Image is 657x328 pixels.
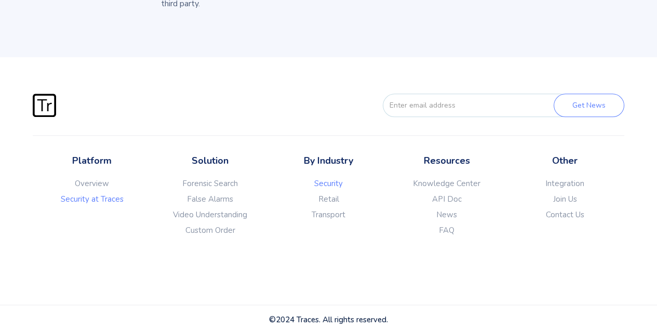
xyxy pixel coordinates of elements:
a: Contact Us [506,209,624,220]
input: Enter email address [383,94,572,117]
a: Forensic Search [151,178,270,189]
p: Resources [387,154,506,168]
input: Get News [554,94,624,117]
a: Custom Order [151,225,270,235]
a: Transport [270,209,388,220]
a: FAQ [387,225,506,235]
p: Platform [33,154,151,168]
a: Integration [506,178,624,189]
a: Knowledge Center [387,178,506,189]
a: Security [270,178,388,189]
p: Other [506,154,624,168]
a: Overview [33,178,151,189]
a: Retail [270,194,388,204]
a: False Alarms [151,194,270,204]
img: Traces Logo [33,94,56,117]
p: By Industry [270,154,388,168]
form: FORM-EMAIL-FOOTER [365,94,624,117]
p: Solution [151,154,270,168]
div: ©2024 Traces. All rights reserved. [33,314,624,325]
a: API Doc [387,194,506,204]
a: Join Us [506,194,624,204]
a: News [387,209,506,220]
a: Security at Traces [33,194,151,204]
a: Video Understanding [151,209,270,220]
